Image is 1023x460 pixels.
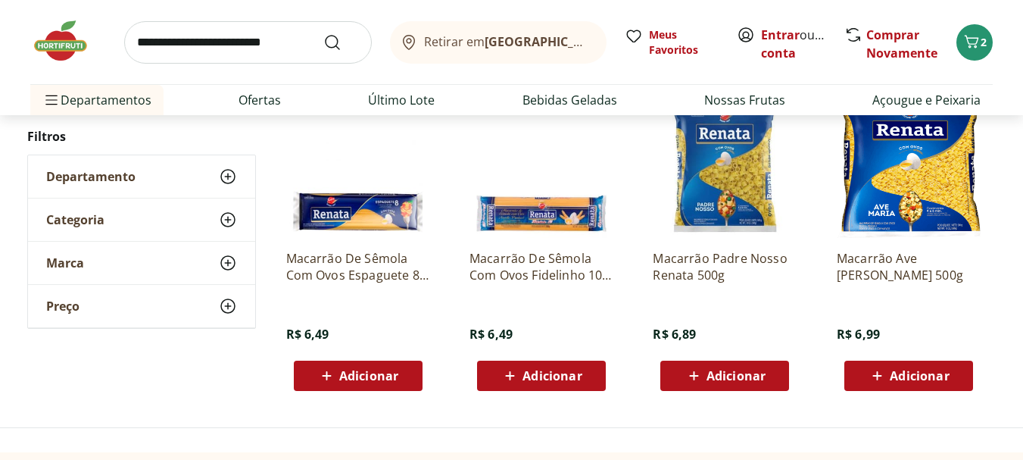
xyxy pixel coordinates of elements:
button: Menu [42,82,61,118]
a: Meus Favoritos [625,27,719,58]
span: Retirar em [424,35,591,49]
span: Adicionar [890,370,949,382]
button: Retirar em[GEOGRAPHIC_DATA]/[GEOGRAPHIC_DATA] [390,21,607,64]
span: Categoria [46,212,104,227]
img: Hortifruti [30,18,106,64]
span: Preço [46,299,80,314]
a: Ofertas [239,91,281,109]
span: 2 [981,35,987,49]
img: Macarrão De Sêmola Com Ovos Fidelinho 10 Renata Pacote 500G [469,94,613,238]
button: Departamento [28,155,255,198]
span: Adicionar [339,370,398,382]
button: Adicionar [477,361,606,391]
button: Adicionar [660,361,789,391]
button: Adicionar [294,361,423,391]
span: R$ 6,49 [469,326,513,343]
a: Macarrão Padre Nosso Renata 500g [653,250,797,283]
input: search [124,21,372,64]
span: Departamentos [42,82,151,118]
h2: Filtros [27,121,256,152]
a: Último Lote [368,91,435,109]
a: Comprar Novamente [866,27,937,61]
button: Preço [28,285,255,327]
a: Macarrão Ave [PERSON_NAME] 500g [837,250,981,283]
button: Adicionar [844,361,973,391]
span: Marca [46,255,84,271]
b: [GEOGRAPHIC_DATA]/[GEOGRAPHIC_DATA] [485,33,740,50]
a: Entrar [761,27,800,43]
a: Macarrão De Sêmola Com Ovos Espaguete 8 [PERSON_NAME] 500G [286,250,430,283]
span: Meus Favoritos [649,27,719,58]
a: Macarrão De Sêmola Com Ovos Fidelinho 10 [PERSON_NAME] 500G [469,250,613,283]
span: Departamento [46,169,136,184]
a: Bebidas Geladas [522,91,617,109]
img: Macarrão De Sêmola Com Ovos Espaguete 8 Renata Pacote 500G [286,94,430,238]
img: Macarrão Ave Maria Renata 500g [837,94,981,238]
span: R$ 6,49 [286,326,329,343]
a: Criar conta [761,27,844,61]
button: Marca [28,242,255,284]
span: R$ 6,89 [653,326,696,343]
button: Categoria [28,199,255,241]
a: Nossas Frutas [704,91,785,109]
button: Carrinho [956,24,993,61]
span: Adicionar [706,370,766,382]
span: R$ 6,99 [837,326,880,343]
img: Macarrão Padre Nosso Renata 500g [653,94,797,238]
span: Adicionar [522,370,582,382]
button: Submit Search [323,33,360,52]
span: ou [761,26,828,62]
a: Açougue e Peixaria [872,91,981,109]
